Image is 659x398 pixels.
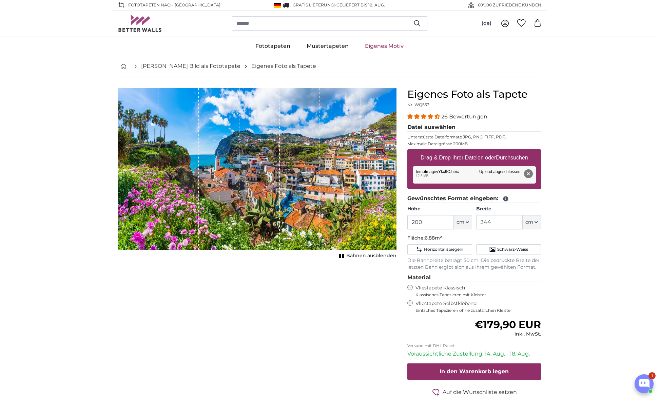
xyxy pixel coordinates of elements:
h1: Eigenes Foto als Tapete [407,88,541,100]
span: Auf die Wunschliste setzen [443,388,517,396]
legend: Gewünschtes Format eingeben: [407,194,541,203]
span: In den Warenkorb legen [440,368,509,375]
span: 6.88m² [425,235,442,241]
span: Klassisches Tapezieren mit Kleister [415,292,536,298]
span: GRATIS Lieferung! [293,2,335,7]
legend: Datei auswählen [407,123,541,132]
p: Voraussichtliche Zustellung: 14. Aug. - 18. Aug. [407,350,541,358]
span: 4.54 stars [407,113,441,120]
span: Geliefert bis 18. Aug. [336,2,385,7]
label: Drag & Drop Ihrer Dateien oder [418,151,531,165]
legend: Material [407,273,541,282]
label: Breite [476,206,541,212]
nav: breadcrumbs [118,55,541,77]
a: Fototapeten [247,37,298,55]
span: 60'000 ZUFRIEDENE KUNDEN [478,2,541,8]
p: Unterstützte Dateiformate JPG, PNG, TIFF, PDF. [407,134,541,140]
span: €179,90 EUR [475,318,541,331]
a: Eigenes Motiv [357,37,412,55]
span: Bahnen ausblenden [346,252,396,259]
span: cm [457,219,464,226]
button: (de) [476,17,497,30]
button: Auf die Wunschliste setzen [407,388,541,396]
span: 26 Bewertungen [441,113,487,120]
div: 1 [648,372,656,379]
p: Die Bahnbreite beträgt 50 cm. Die bedruckte Breite der letzten Bahn ergibt sich aus Ihrem gewählt... [407,257,541,271]
span: - [335,2,385,7]
a: [PERSON_NAME] Bild als Fototapete [141,62,240,70]
span: Horizontal spiegeln [424,247,463,252]
button: Horizontal spiegeln [407,244,472,254]
button: Bahnen ausblenden [337,251,396,261]
img: Betterwalls [118,15,162,32]
span: cm [525,219,533,226]
u: Durchsuchen [496,155,528,160]
span: Fototapeten nach [GEOGRAPHIC_DATA] [128,2,220,8]
button: cm [454,215,472,229]
a: Mustertapeten [298,37,357,55]
span: Schwarz-Weiss [497,247,528,252]
button: Schwarz-Weiss [476,244,541,254]
div: inkl. MwSt. [475,331,541,338]
label: Vliestapete Klassisch [415,285,536,298]
label: Vliestapete Selbstklebend [415,300,541,313]
div: 1 of 1 [118,88,396,261]
button: In den Warenkorb legen [407,363,541,380]
p: Fläche: [407,235,541,242]
span: Einfaches Tapezieren ohne zusätzlichen Kleister [415,308,541,313]
p: Maximale Dateigrösse 200MB. [407,141,541,147]
a: Eigenes Foto als Tapete [251,62,316,70]
button: Open chatbox [635,374,654,393]
label: Höhe [407,206,472,212]
p: Versand mit DHL Paket [407,343,541,348]
img: Deutschland [274,3,281,8]
button: cm [523,215,541,229]
span: Nr. WQ553 [407,102,429,107]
